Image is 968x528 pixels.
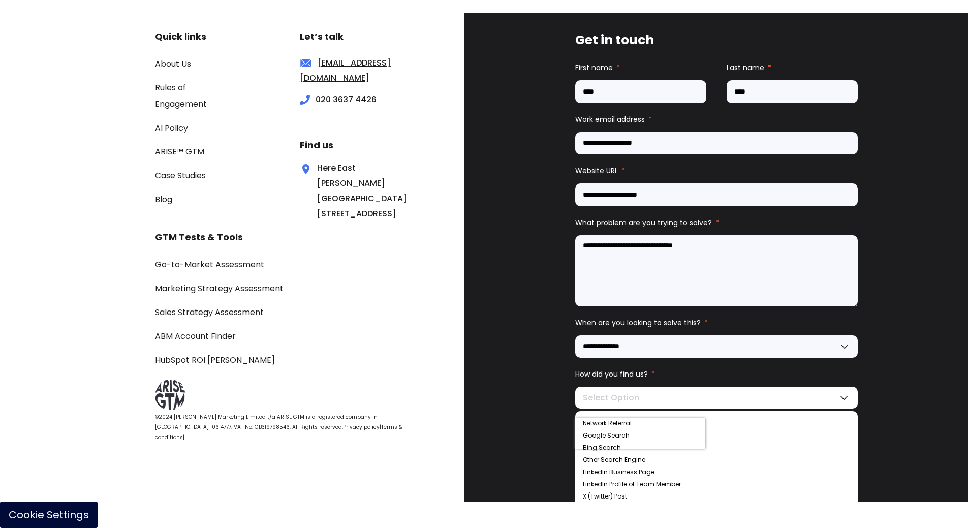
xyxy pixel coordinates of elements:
div: | [155,412,416,443]
div: Navigation Menu [155,256,416,368]
div: Select Option [575,387,858,409]
a: 020 3637 4426 [316,94,377,105]
a: Blog [155,194,172,205]
a: [EMAIL_ADDRESS][DOMAIN_NAME] [300,57,391,84]
a: HubSpot ROI [PERSON_NAME] [155,354,275,366]
a: Rules of Engagement [155,82,207,110]
a: ABM Account Finder [155,330,236,342]
h3: Find us [300,138,417,153]
span: Work email address [575,114,645,125]
img: ARISE GTM logo grey [155,380,185,410]
a: ARISE™ GTM [155,146,204,158]
span: When are you looking to solve this? [575,318,701,328]
li: LinkedIn Profile of Team Member [583,479,850,489]
iframe: reCAPTCHA [575,418,705,449]
div: Navigation Menu [155,55,238,207]
h3: Quick links [155,29,238,44]
a: Case Studies [155,170,206,181]
span: What problem are you trying to solve? [575,218,712,228]
span: Last name [727,63,764,73]
div: Here East [PERSON_NAME] [GEOGRAPHIC_DATA][STREET_ADDRESS] [300,161,382,222]
a: AI Policy [155,122,188,134]
li: LinkedIn Business Page [583,467,850,477]
a: About Us [155,58,191,70]
a: Sales Strategy Assessment [155,306,264,318]
span: Website URL [575,166,618,176]
span: How did you find us? [575,369,648,379]
a: Privacy policy [343,423,380,431]
a: Marketing Strategy Assessment [155,283,284,294]
a: Go-to-Market Assessment [155,259,264,270]
span: First name [575,63,613,73]
li: X (Twitter) Post [583,491,850,502]
span: ©2024 [PERSON_NAME] Marketing Limited t/a ARISE GTM is a registered company in [GEOGRAPHIC_DATA] ... [155,413,378,431]
h3: Get in touch [575,30,858,50]
h3: Let’s talk [300,29,417,44]
span: | [380,423,381,431]
h3: GTM Tests & Tools [155,230,416,245]
li: Other Search Engine [583,455,850,465]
